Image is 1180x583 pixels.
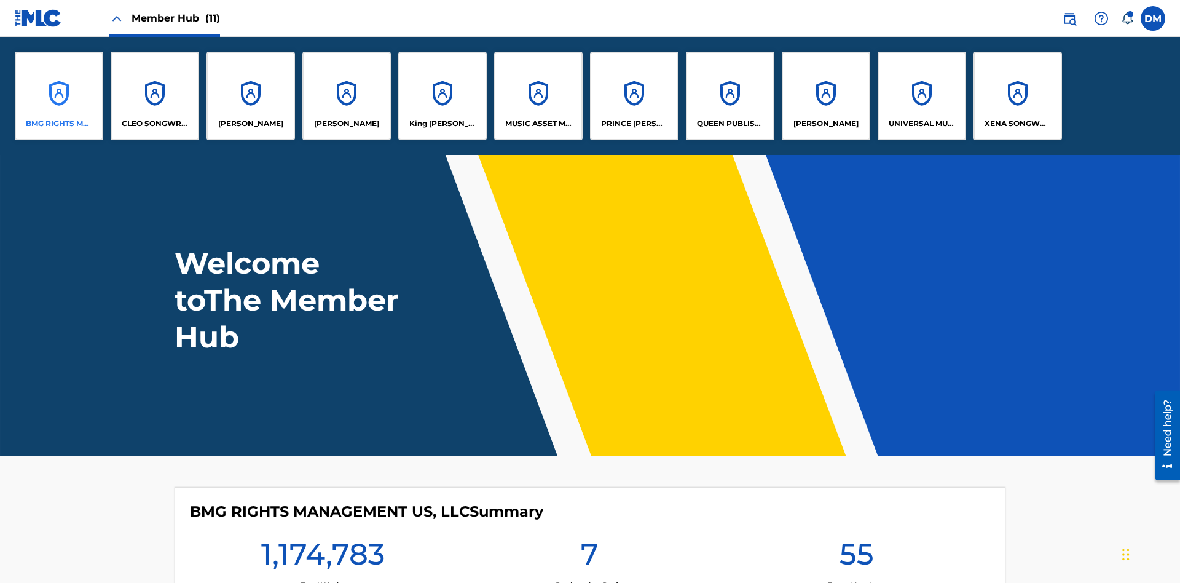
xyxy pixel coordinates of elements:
p: ELVIS COSTELLO [218,118,283,129]
h1: Welcome to The Member Hub [175,245,404,355]
iframe: Chat Widget [1119,524,1180,583]
p: QUEEN PUBLISHA [697,118,764,129]
img: Close [109,11,124,26]
a: AccountsMUSIC ASSET MANAGEMENT (MAM) [494,52,583,140]
a: Accounts[PERSON_NAME] [782,52,870,140]
div: Help [1089,6,1114,31]
a: AccountsCLEO SONGWRITER [111,52,199,140]
p: XENA SONGWRITER [985,118,1052,129]
h1: 1,174,783 [261,536,385,580]
p: King McTesterson [409,118,476,129]
p: MUSIC ASSET MANAGEMENT (MAM) [505,118,572,129]
a: AccountsKing [PERSON_NAME] [398,52,487,140]
iframe: Resource Center [1146,386,1180,486]
h1: 7 [581,536,599,580]
p: EYAMA MCSINGER [314,118,379,129]
a: AccountsPRINCE [PERSON_NAME] [590,52,678,140]
span: Member Hub [132,11,220,25]
a: AccountsBMG RIGHTS MANAGEMENT US, LLC [15,52,103,140]
div: Notifications [1121,12,1133,25]
img: search [1062,11,1077,26]
img: help [1094,11,1109,26]
a: Accounts[PERSON_NAME] [206,52,295,140]
a: Public Search [1057,6,1082,31]
a: AccountsQUEEN PUBLISHA [686,52,774,140]
a: AccountsUNIVERSAL MUSIC PUB GROUP [878,52,966,140]
p: RONALD MCTESTERSON [793,118,859,129]
h1: 55 [840,536,874,580]
h4: BMG RIGHTS MANAGEMENT US, LLC [190,502,543,521]
span: (11) [205,12,220,24]
img: MLC Logo [15,9,62,27]
p: UNIVERSAL MUSIC PUB GROUP [889,118,956,129]
div: Drag [1122,536,1130,573]
p: CLEO SONGWRITER [122,118,189,129]
a: AccountsXENA SONGWRITER [974,52,1062,140]
p: BMG RIGHTS MANAGEMENT US, LLC [26,118,93,129]
p: PRINCE MCTESTERSON [601,118,668,129]
div: User Menu [1141,6,1165,31]
a: Accounts[PERSON_NAME] [302,52,391,140]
